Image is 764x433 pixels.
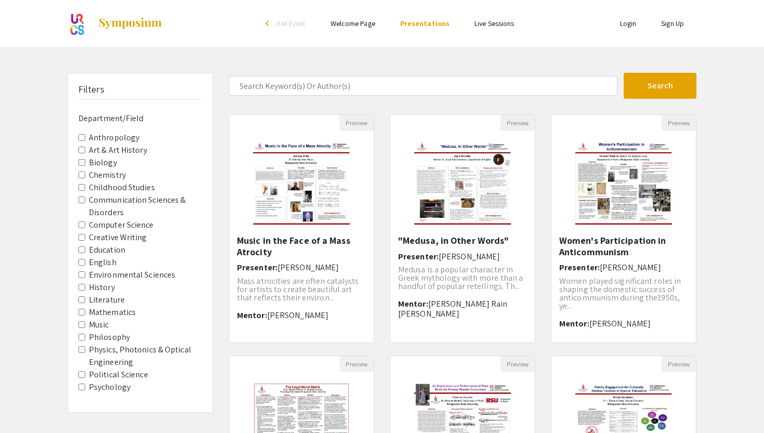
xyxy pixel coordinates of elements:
[89,281,115,294] label: History
[98,17,163,30] img: Symposium by ForagerOne
[89,306,136,319] label: Mathematics
[500,356,535,372] button: Preview
[237,235,366,257] h5: Music in the Face of a Mass Atrocity
[400,19,450,28] a: Presentations
[89,244,125,256] label: Education
[624,73,696,99] button: Search
[237,275,359,303] span: Mass atrocities are often catalysts for artists to create beautiful art that reflects their envir...
[89,231,147,244] label: Creative Writing
[589,318,651,329] span: [PERSON_NAME]
[89,344,202,369] label: Physics, Photonics & Optical Engineering
[229,114,374,343] div: Open Presentation <p>Music in the Face of a Mass Atrocity</p>
[89,369,148,381] label: Political Science
[278,262,339,273] span: [PERSON_NAME]
[89,294,125,306] label: Literature
[89,381,130,393] label: Psychology
[243,131,361,235] img: <p>Music in the Face of a Mass Atrocity</p>
[277,19,306,28] span: Exit Event
[390,114,535,343] div: Open Presentation <p>"Medusa, in Other Words"</p>
[398,298,508,319] span: [PERSON_NAME] Rain [PERSON_NAME]
[89,144,147,156] label: Art & Art History
[398,298,428,309] span: Mentor:
[267,310,328,321] span: [PERSON_NAME]
[475,19,514,28] a: Live Sessions
[237,263,366,272] h6: Presenter:
[500,115,535,131] button: Preview
[89,319,109,331] label: Music
[89,132,139,144] label: Anthropology
[398,252,527,261] h6: Presenter:
[439,251,500,262] span: [PERSON_NAME]
[89,156,117,169] label: Biology
[89,181,155,194] label: Childhood Studies
[398,235,527,246] h5: "Medusa, in Other Words"
[662,115,696,131] button: Preview
[266,20,272,27] div: arrow_back_ios
[89,269,175,281] label: Environmental Sciences
[559,275,681,311] span: Women played significant roles in shaping the domestic success of anticommunism during the1950s, ...
[89,194,202,219] label: Communication Sciences & Disorders
[229,76,617,96] input: Search Keyword(s) Or Author(s)
[404,131,522,235] img: <p>"Medusa, in Other Words"</p>
[68,10,87,36] img: ATP Symposium 2025
[89,219,154,231] label: Computer Science
[237,310,267,321] span: Mentor:
[559,235,688,257] h5: Women's Participation in Anticommunism
[68,10,163,36] a: ATP Symposium 2025
[620,19,637,28] a: Login
[551,114,696,343] div: Open Presentation <p>Women's Participation in Anticommunism</p>
[600,262,661,273] span: [PERSON_NAME]
[559,318,589,329] span: Mentor:
[661,19,684,28] a: Sign Up
[89,169,126,181] label: Chemistry
[78,113,202,123] h6: Department/Field
[339,356,374,372] button: Preview
[398,264,523,292] span: Medusa is a popular character in Greek mythology with more than a handful of popular retellings. ...
[565,131,683,235] img: <p>Women's Participation in Anticommunism</p>
[662,356,696,372] button: Preview
[89,256,116,269] label: English
[331,19,375,28] a: Welcome Page
[78,84,104,95] h5: Filters
[339,115,374,131] button: Preview
[559,263,688,272] h6: Presenter:
[89,331,130,344] label: Philosophy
